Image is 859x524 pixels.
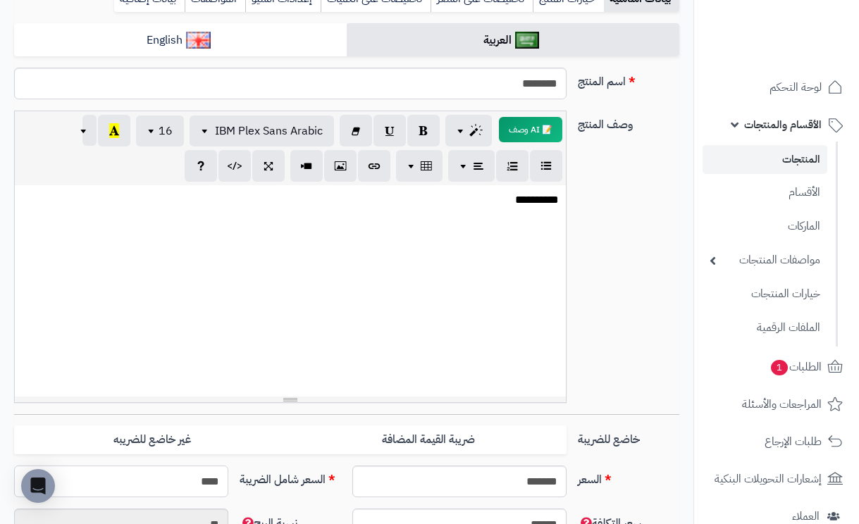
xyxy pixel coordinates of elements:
[703,145,827,174] a: المنتجات
[136,116,184,146] button: 16
[572,466,685,488] label: السعر
[763,32,846,61] img: logo-2.png
[703,177,827,208] a: الأقسام
[703,211,827,242] a: الماركات
[572,425,685,448] label: خاضع للضريبة
[499,117,562,142] button: 📝 AI وصف
[14,425,290,454] label: غير خاضع للضريبه
[703,70,851,104] a: لوحة التحكم
[765,432,822,451] span: طلبات الإرجاع
[770,77,822,97] span: لوحة التحكم
[572,68,685,90] label: اسم المنتج
[290,425,567,454] label: ضريبة القيمة المضافة
[14,23,347,58] a: English
[703,350,851,384] a: الطلبات1
[715,469,822,489] span: إشعارات التحويلات البنكية
[770,357,822,377] span: الطلبات
[703,387,851,421] a: المراجعات والأسئلة
[21,469,55,503] div: Open Intercom Messenger
[186,32,211,49] img: English
[215,123,323,139] span: IBM Plex Sans Arabic
[515,32,540,49] img: العربية
[703,245,827,275] a: مواصفات المنتجات
[703,279,827,309] a: خيارات المنتجات
[744,115,822,135] span: الأقسام والمنتجات
[742,394,822,414] span: المراجعات والأسئلة
[703,462,851,496] a: إشعارات التحويلات البنكية
[347,23,679,58] a: العربية
[572,111,685,133] label: وصف المنتج
[159,123,173,139] span: 16
[190,116,334,146] button: IBM Plex Sans Arabic
[771,359,789,375] span: 1
[234,466,347,488] label: السعر شامل الضريبة
[703,425,851,458] a: طلبات الإرجاع
[703,313,827,343] a: الملفات الرقمية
